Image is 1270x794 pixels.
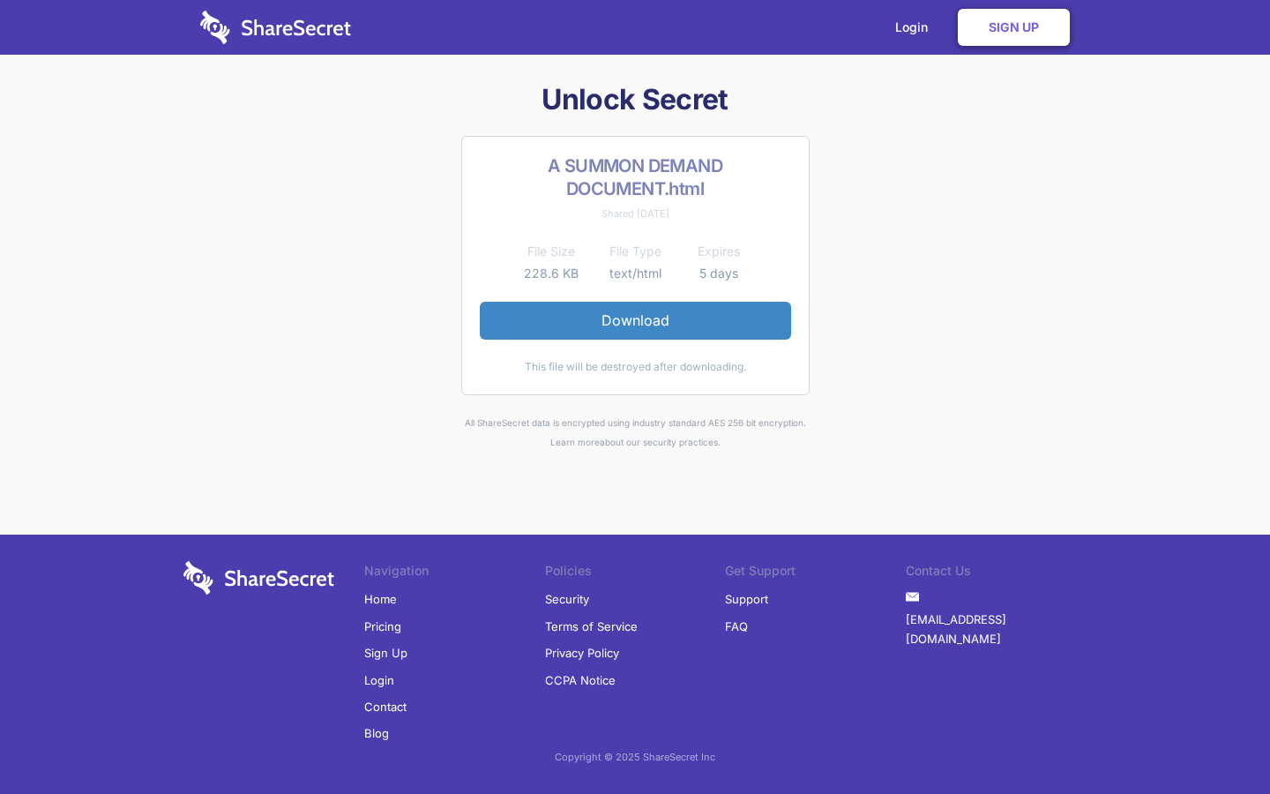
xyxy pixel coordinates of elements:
[364,613,401,640] a: Pricing
[725,561,906,586] li: Get Support
[725,613,748,640] a: FAQ
[594,263,677,284] td: text/html
[545,561,726,586] li: Policies
[958,9,1070,46] a: Sign Up
[545,586,589,612] a: Security
[550,437,600,447] a: Learn more
[545,667,616,693] a: CCPA Notice
[480,302,791,339] a: Download
[510,241,594,262] th: File Size
[176,413,1094,453] div: All ShareSecret data is encrypted using industry standard AES 256 bit encryption. about our secur...
[545,613,638,640] a: Terms of Service
[200,11,351,44] img: logo-wordmark-white-trans-d4663122ce5f474addd5e946df7df03e33cb6a1c49d2221995e7729f52c070b2.svg
[480,154,791,200] h2: A SUMMON DEMAND DOCUMENT.html
[725,586,768,612] a: Support
[906,606,1087,653] a: [EMAIL_ADDRESS][DOMAIN_NAME]
[176,81,1094,118] h1: Unlock Secret
[906,561,1087,586] li: Contact Us
[364,693,407,720] a: Contact
[677,263,761,284] td: 5 days
[480,204,791,223] div: Shared [DATE]
[364,586,397,612] a: Home
[594,241,677,262] th: File Type
[364,640,407,666] a: Sign Up
[364,720,389,746] a: Blog
[545,640,619,666] a: Privacy Policy
[677,241,761,262] th: Expires
[364,667,394,693] a: Login
[480,357,791,377] div: This file will be destroyed after downloading.
[364,561,545,586] li: Navigation
[183,561,334,595] img: logo-wordmark-white-trans-d4663122ce5f474addd5e946df7df03e33cb6a1c49d2221995e7729f52c070b2.svg
[510,263,594,284] td: 228.6 KB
